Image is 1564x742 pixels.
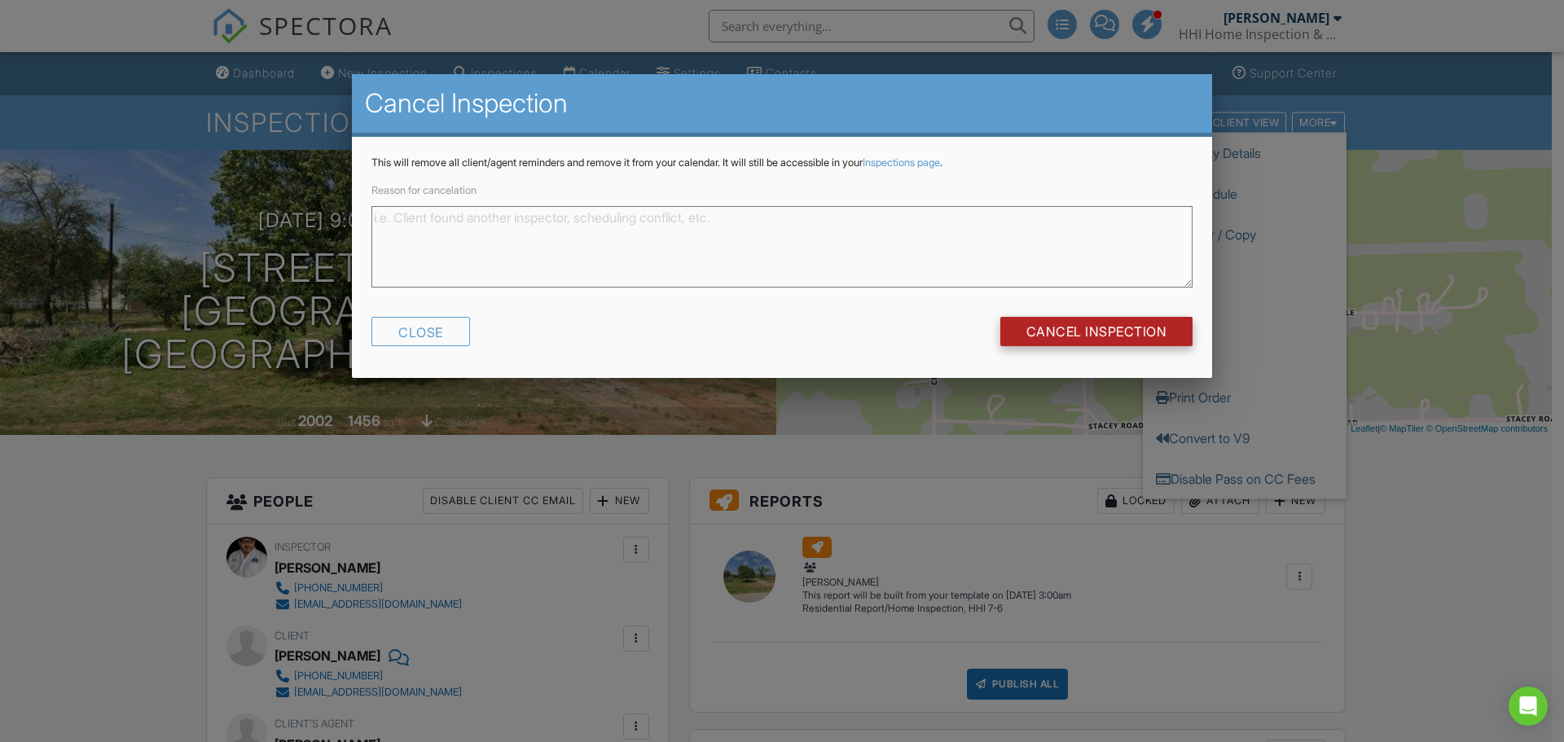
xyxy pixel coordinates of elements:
[1000,317,1193,346] input: Cancel Inspection
[371,317,470,346] div: Close
[365,87,1199,120] h2: Cancel Inspection
[371,156,1193,169] p: This will remove all client/agent reminders and remove it from your calendar. It will still be ac...
[1509,687,1548,726] div: Open Intercom Messenger
[863,156,940,169] a: Inspections page
[371,184,477,196] label: Reason for cancelation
